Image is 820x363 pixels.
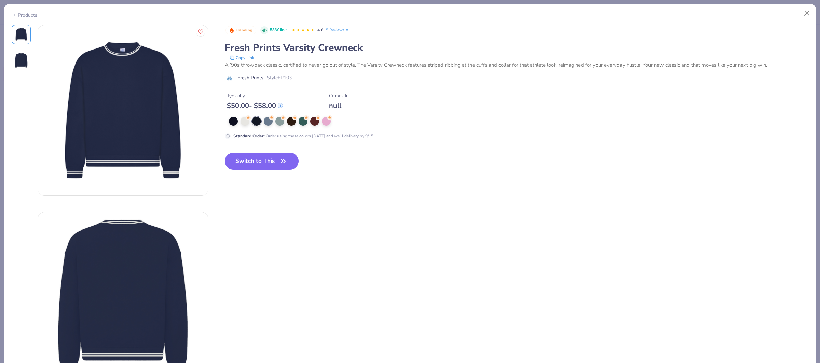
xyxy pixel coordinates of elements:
div: Typically [227,92,283,99]
div: Fresh Prints Varsity Crewneck [225,41,809,54]
div: Order using these colors [DATE] and we’ll delivery by 9/15. [233,133,374,139]
span: Trending [236,28,252,32]
span: 4.6 [317,27,323,33]
img: Back [13,52,29,69]
div: $ 50.00 - $ 58.00 [227,101,283,110]
img: Front [13,26,29,43]
button: copy to clipboard [228,54,256,61]
button: Switch to This [225,153,299,170]
div: Products [12,12,37,19]
div: A ’90s throwback classic, certified to never go out of style. The Varsity Crewneck features strip... [225,61,809,69]
img: Trending sort [229,28,234,33]
div: null [329,101,349,110]
button: Badge Button [225,26,256,35]
button: Close [801,7,814,20]
div: 4.6 Stars [291,25,315,36]
a: 5 Reviews [326,27,350,33]
img: brand logo [225,75,234,81]
span: 583 Clicks [270,27,287,33]
strong: Standard Order : [233,133,265,139]
button: Like [196,27,205,36]
span: Style FP103 [267,74,292,81]
div: Comes In [329,92,349,99]
span: Fresh Prints [237,74,263,81]
img: Front [38,25,208,195]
